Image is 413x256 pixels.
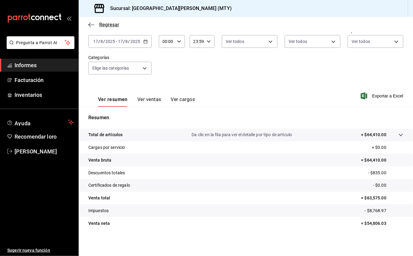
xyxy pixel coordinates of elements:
[88,132,123,137] font: Total de artículos
[4,44,74,50] a: Pregunta a Parrot AI
[128,39,130,44] font: /
[137,97,161,102] font: Ver ventas
[88,115,109,120] font: Resumen
[372,145,386,150] font: + $0.00
[88,195,110,200] font: Venta total
[365,208,386,213] font: - $8,768.97
[361,132,386,137] font: + $64,410.00
[88,170,125,175] font: Descuentos totales
[118,39,123,44] input: --
[88,55,109,60] font: Categorías
[98,97,128,102] font: Ver resumen
[100,39,103,44] input: --
[88,183,130,188] font: Certificados de regalo
[368,170,386,175] font: - $835.00
[88,22,119,28] button: Regresar
[93,39,98,44] input: --
[7,36,74,49] button: Pregunta a Parrot AI
[7,248,50,253] font: Sugerir nueva función
[125,39,128,44] input: --
[192,132,292,137] font: Da clic en la fila para ver el detalle por tipo de artículo
[15,148,57,155] font: [PERSON_NAME]
[226,39,244,44] font: Ver todos
[105,39,115,44] input: ----
[15,92,42,98] font: Inventarios
[361,221,386,226] font: = $54,806.03
[361,158,386,162] font: = $64,410.00
[15,120,31,126] font: Ayuda
[110,5,232,11] font: Sucursal: [GEOGRAPHIC_DATA][PERSON_NAME] (MTY)
[116,39,117,44] font: -
[362,92,403,100] button: Exportar a Excel
[171,97,195,102] font: Ver cargos
[103,39,105,44] font: /
[92,66,129,71] font: Elige las categorías
[88,208,109,213] font: Impuestos
[88,145,125,150] font: Cargas por servicio
[130,39,140,44] input: ----
[67,16,71,21] button: abrir_cajón_menú
[361,195,386,200] font: = $63,575.00
[352,39,370,44] font: Ver todos
[88,158,111,162] font: Venta bruta
[98,39,100,44] font: /
[15,133,57,140] font: Recomendar loro
[373,183,386,188] font: - $0.00
[123,39,125,44] font: /
[15,77,44,83] font: Facturación
[15,62,37,68] font: Informes
[372,94,403,98] font: Exportar a Excel
[98,96,195,107] div: pestañas de navegación
[88,221,110,226] font: Venta neta
[99,22,119,28] font: Regresar
[289,39,307,44] font: Ver todos
[16,40,57,45] font: Pregunta a Parrot AI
